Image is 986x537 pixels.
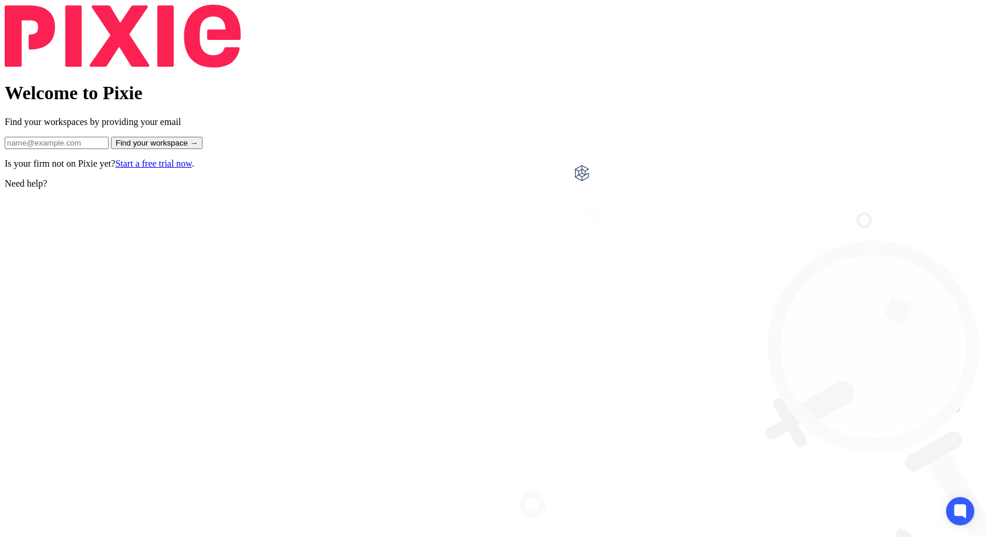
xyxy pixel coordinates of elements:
input: name@example.com [5,137,109,149]
p: Find your workspaces by providing your email [5,117,981,127]
a: Start a free trial now [115,158,191,168]
img: Pixie [5,5,241,67]
h1: Welcome to Pixie [5,82,981,104]
p: Is your firm not on Pixie yet? . [5,158,981,169]
input: Find your workspace → [111,137,202,149]
div: Need help? [5,178,981,189]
